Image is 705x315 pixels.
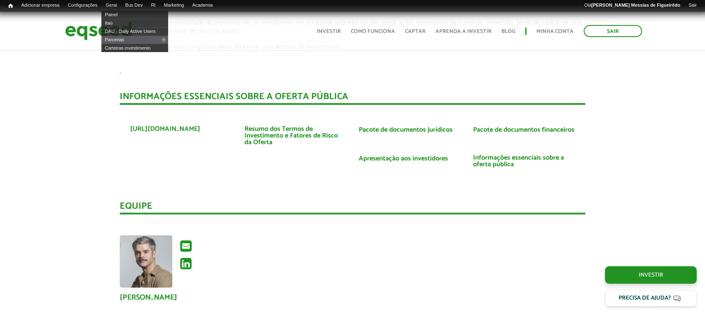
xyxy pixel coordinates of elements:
[584,25,642,37] a: Sair
[351,29,395,34] a: Como funciona
[147,2,160,9] a: RI
[120,235,172,287] img: Foto de Gentil Nascimento
[436,29,491,34] a: Aprenda a investir
[65,20,132,42] img: EqSeed
[120,67,586,75] p: .
[101,10,168,19] a: Painel
[188,2,217,9] a: Academia
[121,2,147,9] a: Bus Dev
[684,2,701,9] a: Sair
[101,2,121,9] a: Geral
[473,126,574,133] a: Pacote de documentos financeiros
[536,29,574,34] a: Minha conta
[4,2,17,10] a: Início
[120,293,177,301] a: [PERSON_NAME]
[359,126,453,133] a: Pacote de documentos jurídicos
[244,125,346,145] a: Resumo dos Termos de Investimento e Fatores de Risco da Oferta
[8,3,13,9] span: Início
[317,29,341,34] a: Investir
[120,92,586,105] div: INFORMAÇÕES ESSENCIAIS SOBRE A OFERTA PÚBLICA
[591,2,680,7] strong: [PERSON_NAME] Messias de Figueirêdo
[160,2,188,9] a: Marketing
[130,125,200,132] a: [URL][DOMAIN_NAME]
[120,235,172,287] a: Ver perfil do usuário.
[359,155,448,162] a: Apresentação aos investidores
[473,154,575,167] a: Informações essenciais sobre a oferta pública
[605,266,697,284] a: Investir
[120,201,586,214] div: Equipe
[501,29,515,34] a: Blog
[64,2,102,9] a: Configurações
[405,29,426,34] a: Captar
[580,2,684,9] a: Olá[PERSON_NAME] Messias de Figueirêdo
[17,2,64,9] a: Adicionar empresa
